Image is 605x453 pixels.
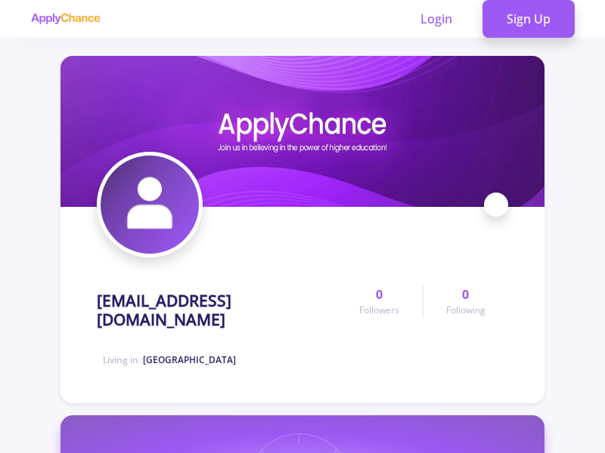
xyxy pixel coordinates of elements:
[337,285,422,317] a: 0Followers
[60,56,544,207] img: yasaman_sama@yahoo.comcover image
[446,304,486,317] span: Following
[103,353,236,366] span: Living in :
[101,156,199,254] img: yasaman_sama@yahoo.comavatar
[97,291,337,329] h1: [EMAIL_ADDRESS][DOMAIN_NAME]
[376,285,383,304] span: 0
[143,353,236,366] span: [GEOGRAPHIC_DATA]
[462,285,469,304] span: 0
[423,285,508,317] a: 0Following
[30,13,101,25] img: applychance logo text only
[359,304,399,317] span: Followers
